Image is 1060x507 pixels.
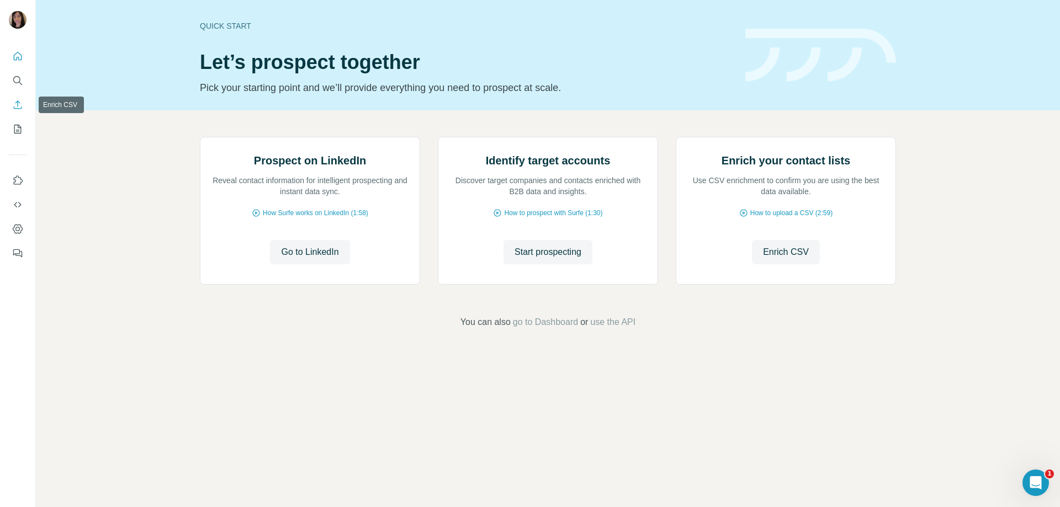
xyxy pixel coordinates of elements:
[1045,469,1054,478] span: 1
[460,316,511,329] span: You can also
[590,316,635,329] button: use the API
[763,246,809,259] span: Enrich CSV
[9,46,26,66] button: Quick start
[515,246,581,259] span: Start prospecting
[9,95,26,115] button: Enrich CSV
[9,195,26,215] button: Use Surfe API
[270,240,349,264] button: Go to LinkedIn
[211,175,409,197] p: Reveal contact information for intelligent prospecting and instant data sync.
[9,71,26,90] button: Search
[722,153,850,168] h2: Enrich your contact lists
[263,208,368,218] span: How Surfe works on LinkedIn (1:58)
[200,51,732,73] h1: Let’s prospect together
[513,316,578,329] button: go to Dashboard
[9,170,26,190] button: Use Surfe on LinkedIn
[9,219,26,239] button: Dashboard
[9,243,26,263] button: Feedback
[752,240,820,264] button: Enrich CSV
[745,29,896,82] img: banner
[200,80,732,95] p: Pick your starting point and we’ll provide everything you need to prospect at scale.
[200,20,732,31] div: Quick start
[504,208,602,218] span: How to prospect with Surfe (1:30)
[449,175,646,197] p: Discover target companies and contacts enriched with B2B data and insights.
[750,208,833,218] span: How to upload a CSV (2:59)
[687,175,884,197] p: Use CSV enrichment to confirm you are using the best data available.
[254,153,366,168] h2: Prospect on LinkedIn
[486,153,611,168] h2: Identify target accounts
[1022,469,1049,496] iframe: Intercom live chat
[9,11,26,29] img: Avatar
[281,246,338,259] span: Go to LinkedIn
[580,316,588,329] span: or
[9,119,26,139] button: My lists
[504,240,592,264] button: Start prospecting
